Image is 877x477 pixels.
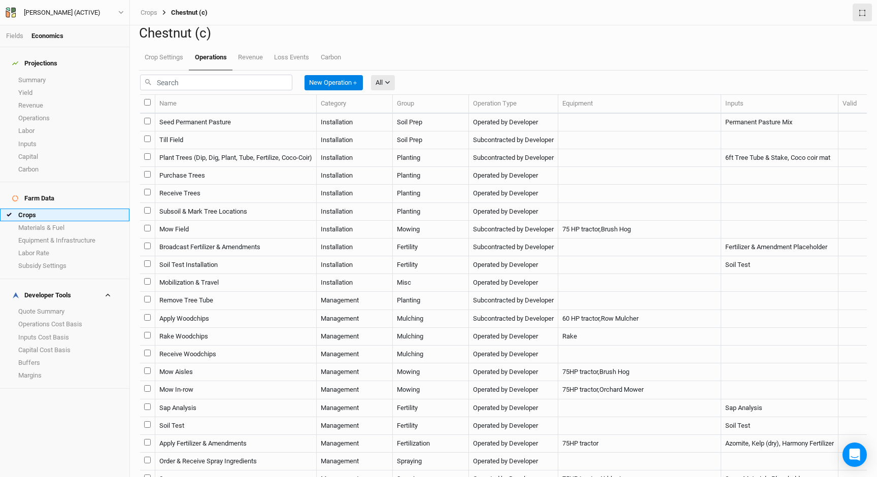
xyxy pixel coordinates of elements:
span: Permanent Pasture Mix [725,118,792,126]
td: Installation [317,114,393,131]
td: Operated by Developer [469,399,558,417]
td: Installation [317,131,393,149]
input: select this item [144,153,151,160]
span: 75 HP tractor,Brush Hog [562,225,631,233]
td: Subsoil & Mark Tree Locations [155,203,317,221]
th: Category [317,95,393,113]
input: select this item [144,260,151,267]
td: Installation [317,221,393,238]
td: Operated by Developer [469,435,558,453]
td: Management [317,381,393,399]
td: Soil Test Installation [155,256,317,274]
td: Mow In-row [155,381,317,399]
td: Subcontracted by Developer [469,292,558,310]
td: Broadcast Fertilizer & Amendments [155,238,317,256]
th: Operation Type [469,95,558,113]
input: select this item [144,439,151,446]
span: Soil Test [725,422,750,429]
td: Mowing [393,221,469,238]
td: Installation [317,274,393,292]
td: Plant Trees (Dip, Dig, Plant, Tube, Fertilize, Coco-Coir) [155,149,317,167]
td: Operated by Developer [469,114,558,131]
td: Apply Fertilizer & Amendments [155,435,317,453]
td: Mulching [393,346,469,363]
td: Till Field [155,131,317,149]
span: 75HP tractor,Orchard Mower [562,386,644,393]
input: select all items [144,99,151,106]
td: Fertility [393,417,469,435]
span: 60 HP tractor,Row Mulcher [562,315,638,322]
td: Operated by Developer [469,417,558,435]
td: Misc [393,274,469,292]
td: Management [317,453,393,470]
input: select this item [144,171,151,178]
input: select this item [144,278,151,285]
h1: Chestnut (c) [139,25,868,41]
div: Projections [12,59,57,67]
div: Warehime (ACTIVE) [24,8,100,18]
span: Sap Analysis [725,404,762,412]
td: Installation [317,203,393,221]
td: Purchase Trees [155,167,317,185]
td: Management [317,310,393,328]
td: Operated by Developer [469,453,558,470]
td: Operated by Developer [469,363,558,381]
button: New Operation＋ [305,75,363,90]
span: 75HP tractor,Brush Hog [562,368,629,376]
td: Planting [393,167,469,185]
div: Developer Tools [12,291,71,299]
th: Name [155,95,317,113]
td: Subcontracted by Developer [469,221,558,238]
td: Mulching [393,310,469,328]
td: Operated by Developer [469,203,558,221]
td: Fertility [393,238,469,256]
td: Installation [317,256,393,274]
td: Installation [317,167,393,185]
td: Management [317,399,393,417]
td: Seed Permanent Pasture [155,114,317,131]
td: Mow Field [155,221,317,238]
td: Planting [393,292,469,310]
input: select this item [144,457,151,463]
a: Revenue [232,45,268,70]
td: Spraying [393,453,469,470]
td: Operated by Developer [469,185,558,202]
td: Installation [317,238,393,256]
td: Order & Receive Spray Ingredients [155,453,317,470]
button: [PERSON_NAME] (ACTIVE) [5,7,124,18]
td: Planting [393,149,469,167]
td: Operated by Developer [469,346,558,363]
td: Soil Test [155,417,317,435]
td: Subcontracted by Developer [469,131,558,149]
td: Operated by Developer [469,274,558,292]
td: Operated by Developer [469,381,558,399]
span: Soil Test [725,261,750,268]
span: 75HP tractor [562,439,598,447]
td: Mow Aisles [155,363,317,381]
input: select this item [144,207,151,214]
td: Fertility [393,399,469,417]
a: Loss Events [268,45,315,70]
div: All [376,78,383,88]
td: Mowing [393,381,469,399]
span: Azomite, Kelp (dry), Harmony Fertilizer [725,439,834,447]
td: Installation [317,149,393,167]
a: Carbon [315,45,347,70]
td: Sap Analysis [155,399,317,417]
td: Management [317,417,393,435]
td: Rake Woodchips [155,328,317,346]
td: Management [317,292,393,310]
td: Operated by Developer [469,256,558,274]
td: Management [317,328,393,346]
td: Mulching [393,328,469,346]
input: select this item [144,189,151,195]
button: All [371,75,395,90]
a: Fields [6,32,23,40]
td: Mobilization & Travel [155,274,317,292]
input: select this item [144,296,151,302]
td: Fertilization [393,435,469,453]
td: Operated by Developer [469,328,558,346]
td: Receive Trees [155,185,317,202]
span: Fertilizer & Amendment Placeholder [725,243,827,251]
td: Soil Prep [393,131,469,149]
